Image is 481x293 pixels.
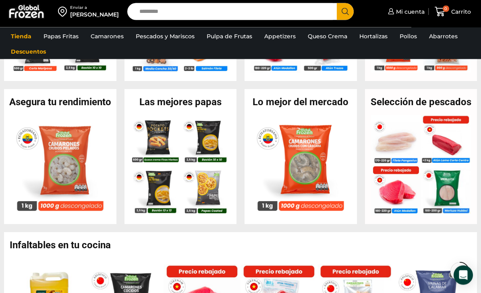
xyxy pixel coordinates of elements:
a: Pescados y Mariscos [132,29,199,44]
span: Carrito [449,8,471,16]
img: address-field-icon.svg [58,5,70,19]
a: Appetizers [260,29,300,44]
div: Open Intercom Messenger [454,266,473,285]
a: Pollos [396,29,421,44]
a: Hortalizas [355,29,392,44]
h2: Lo mejor del mercado [245,98,357,107]
a: Tienda [7,29,35,44]
h2: Infaltables en tu cocina [10,241,477,250]
a: Pulpa de Frutas [203,29,256,44]
h2: Las mejores papas [124,98,237,107]
a: 0 Carrito [433,2,473,21]
a: Abarrotes [425,29,462,44]
h2: Asegura tu rendimiento [4,98,116,107]
a: Queso Crema [304,29,351,44]
h2: Selección de pescados [365,98,477,107]
a: Papas Fritas [39,29,83,44]
a: Descuentos [7,44,50,59]
span: Mi cuenta [394,8,425,16]
a: Camarones [87,29,128,44]
button: Search button [337,3,354,20]
span: 0 [443,6,449,12]
a: Mi cuenta [386,4,425,20]
div: [PERSON_NAME] [70,10,119,19]
div: Enviar a [70,5,119,10]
